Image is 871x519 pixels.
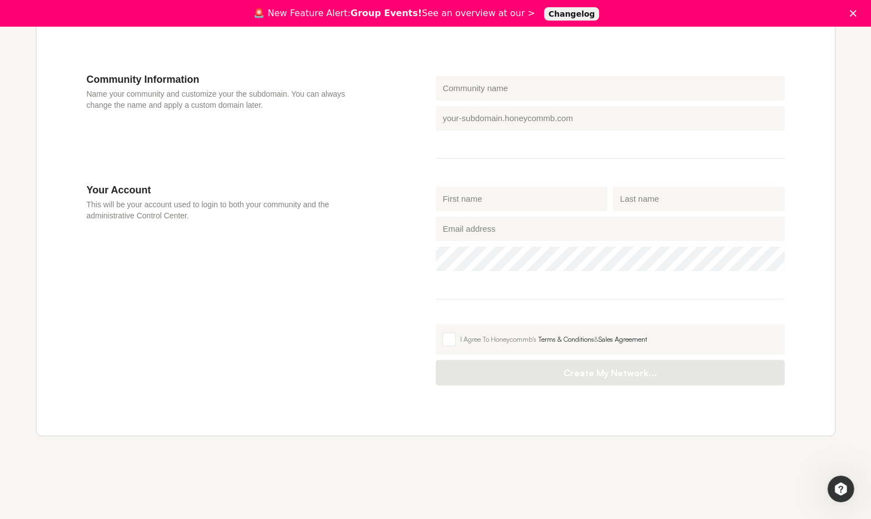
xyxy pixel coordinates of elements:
div: I Agree To Honeycommb's & [461,335,778,345]
span: Help [176,375,194,382]
a: Changelog [544,7,600,21]
h2: No messages [74,184,148,198]
input: Email address [436,217,785,241]
h1: Messages [82,5,142,24]
span: Home [26,375,48,382]
h3: Your Account [87,184,369,196]
input: Last name [613,187,785,211]
button: Help [148,347,222,391]
div: 🚨 New Feature Alert: See an overview at our > [254,8,535,19]
a: Sales Agreement [599,335,648,343]
span: Messages [89,375,132,382]
div: Close [195,4,215,24]
button: Messages [74,347,148,391]
a: Terms & Conditions [539,335,595,343]
div: Close [850,10,861,17]
p: This will be your account used to login to both your community and the administrative Control Cen... [87,199,369,221]
span: Messages from the team will be shown here [26,209,197,220]
input: First name [436,187,608,211]
input: Community name [436,76,785,101]
span: Create My Network... [447,367,774,378]
button: Send us a message [51,313,171,335]
input: your-subdomain.honeycommb.com [436,106,785,131]
p: Name your community and customize your the subdomain. You can always change the name and apply a ... [87,88,369,111]
button: Create My Network... [436,360,785,386]
h3: Community Information [87,73,369,86]
iframe: Intercom live chat [828,476,854,502]
b: Group Events! [351,8,422,18]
